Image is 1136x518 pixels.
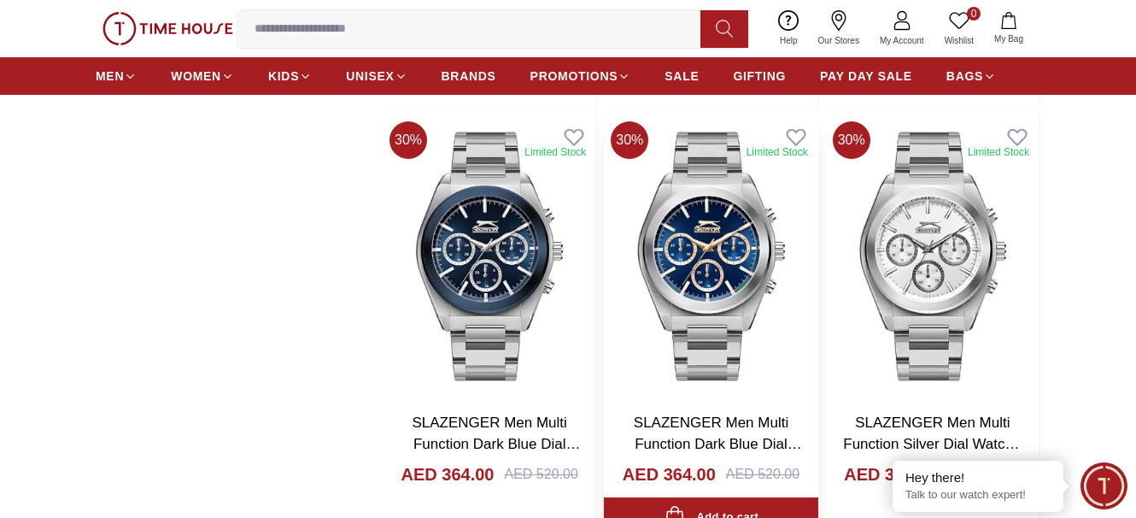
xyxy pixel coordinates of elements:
[412,415,580,474] a: SLAZENGER Men Multi Function Dark Blue Dial Watch - SL.9.2394.2.08
[604,115,817,397] img: SLAZENGER Men Multi Function Dark Blue Dial Watch - SL.9.2394.2.05
[524,145,586,159] div: Limited Stock
[96,68,124,85] span: MEN
[268,68,299,85] span: KIDS
[346,61,407,91] a: UNISEX
[665,68,699,85] span: SALE
[808,7,870,50] a: Our Stores
[905,469,1051,486] div: Hey there!
[726,464,799,485] div: AED 520.00
[268,61,312,91] a: KIDS
[811,34,866,47] span: Our Stores
[820,61,912,91] a: PAY DAY SALE
[747,145,808,159] div: Limited Stock
[171,68,221,85] span: WOMEN
[873,34,931,47] span: My Account
[967,7,981,21] span: 0
[530,61,631,91] a: PROMOTIONS
[401,462,495,486] h4: AED 364.00
[987,32,1030,45] span: My Bag
[905,488,1051,503] p: Talk to our watch expert!
[733,68,786,85] span: GIFTING
[442,61,496,91] a: BRANDS
[934,7,984,50] a: 0Wishlist
[820,68,912,85] span: PAY DAY SALE
[530,68,618,85] span: PROMOTIONS
[1080,462,1127,509] div: Chat Widget
[770,7,808,50] a: Help
[984,9,1034,49] button: My Bag
[505,464,578,485] div: AED 520.00
[171,61,234,91] a: WOMEN
[843,415,1022,474] a: SLAZENGER Men Multi Function Silver Dial Watch - SL.9.2394.2.01
[946,68,983,85] span: BAGS
[96,61,137,91] a: MEN
[733,61,786,91] a: GIFTING
[968,145,1029,159] div: Limited Stock
[634,415,802,474] a: SLAZENGER Men Multi Function Dark Blue Dial Watch - SL.9.2394.2.05
[833,121,870,159] span: 30 %
[383,115,596,397] img: SLAZENGER Men Multi Function Dark Blue Dial Watch - SL.9.2394.2.08
[623,462,716,486] h4: AED 364.00
[773,34,805,47] span: Help
[938,34,981,47] span: Wishlist
[442,68,496,85] span: BRANDS
[826,115,1039,397] img: SLAZENGER Men Multi Function Silver Dial Watch - SL.9.2394.2.01
[665,61,699,91] a: SALE
[346,68,394,85] span: UNISEX
[946,61,996,91] a: BAGS
[611,121,648,159] span: 30 %
[844,462,937,486] h4: AED 364.00
[102,12,233,45] img: ...
[389,121,427,159] span: 30 %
